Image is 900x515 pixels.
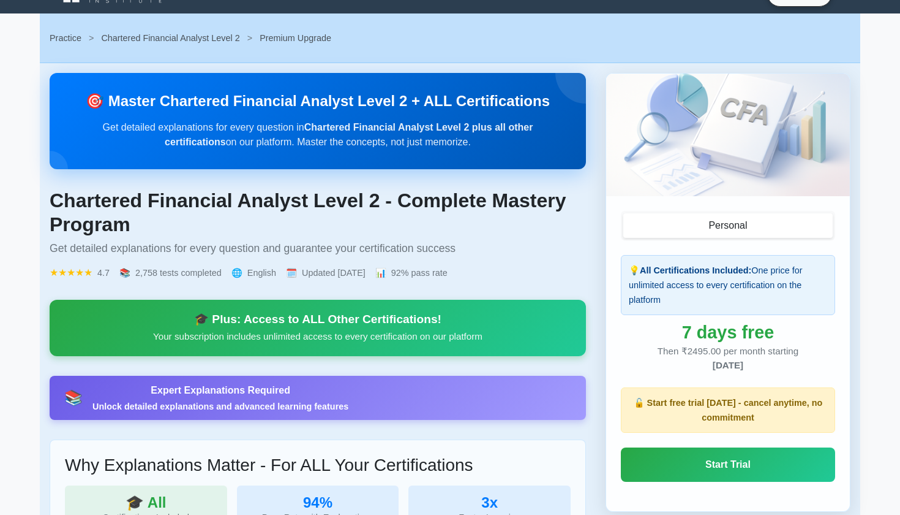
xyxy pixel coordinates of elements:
[286,265,297,280] span: 🗓️
[69,120,566,150] p: Get detailed explanations for every question in on our platform. Master the concepts, not just me...
[621,448,835,482] a: Start Trial
[65,455,571,476] h3: Why Explanations Matter - For ALL Your Certifications
[629,395,827,425] p: 🔓 Start free trial [DATE] - cancel anytime, no commitment
[713,360,743,370] span: [DATE]
[97,265,110,280] span: 4.7
[92,383,348,398] div: Expert Explanations Required
[621,255,835,315] div: 💡 One price for unlimited access to every certification on the platform
[375,265,386,280] span: 📊
[165,122,533,147] strong: Chartered Financial Analyst Level 2 plus all other certifications
[64,329,571,344] p: Your subscription includes unlimited access to every certification on our platform
[92,400,348,413] div: Unlock detailed explanations and advanced learning features
[621,325,835,340] div: 7 days free
[89,33,94,43] span: >
[64,312,571,327] div: 🎓 Plus: Access to ALL Other Certifications!
[101,33,239,43] a: Chartered Financial Analyst Level 2
[418,495,561,510] div: 3x
[247,265,276,280] span: English
[119,265,130,280] span: 📚
[260,33,331,43] span: Premium Upgrade
[247,495,389,510] div: 94%
[50,189,586,236] h1: Chartered Financial Analyst Level 2 - Complete Mastery Program
[75,495,217,510] div: 🎓 All
[50,241,586,256] p: Get detailed explanations for every question and guarantee your certification success
[135,265,222,280] span: 2,758 tests completed
[50,265,92,280] span: ★★★★★
[247,33,252,43] span: >
[640,265,751,275] strong: All Certifications Included:
[391,265,448,280] span: 92% pass rate
[231,265,242,280] span: 🌐
[302,265,366,280] span: Updated [DATE]
[621,345,835,373] div: Then ₹2495.00 per month starting
[50,33,81,43] a: Practice
[64,391,83,405] div: 📚
[69,93,566,110] h2: 🎯 Master Chartered Financial Analyst Level 2 + ALL Certifications
[623,213,833,238] button: Personal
